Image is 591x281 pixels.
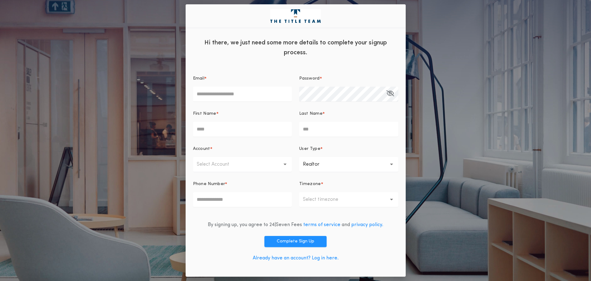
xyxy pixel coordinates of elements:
p: Select Account [197,161,239,168]
p: Select timezone [303,196,348,203]
img: logo [270,9,321,23]
input: Password* [299,87,398,101]
div: Hi there, we just need some more details to complete your signup process. [186,33,406,61]
div: By signing up, you agree to 24|Seven Fees and [208,221,383,229]
input: Phone Number* [193,192,292,207]
p: Phone Number [193,181,225,187]
button: Realtor [299,157,398,172]
input: Email* [193,87,292,101]
button: Password* [386,87,394,101]
p: Account [193,146,210,152]
p: Email [193,76,205,82]
a: privacy policy. [351,222,383,227]
p: Last Name [299,111,323,117]
p: Realtor [303,161,329,168]
input: First Name* [193,122,292,137]
button: Select timezone [299,192,398,207]
button: Complete Sign Up [264,236,327,247]
button: Select Account [193,157,292,172]
a: terms of service [303,222,340,227]
p: First Name [193,111,216,117]
input: Last Name* [299,122,398,137]
p: Timezone [299,181,321,187]
p: User Type [299,146,320,152]
p: Password [299,76,320,82]
a: Already have an account? Log in here. [253,256,339,261]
